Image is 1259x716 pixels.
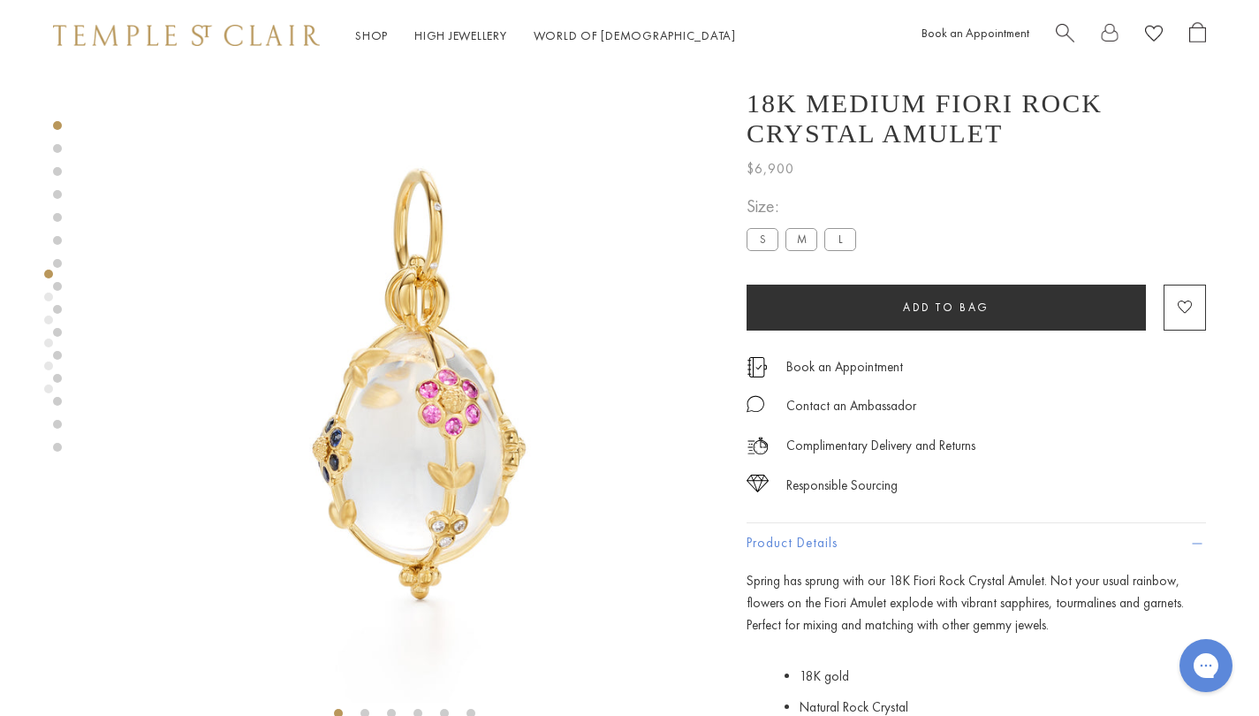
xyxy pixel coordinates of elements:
img: P56889-E18FIORMX [88,71,720,703]
label: M [785,229,817,251]
button: Add to bag [747,285,1146,331]
label: L [824,229,856,251]
a: Book an Appointment [786,358,903,377]
a: Open Shopping Bag [1189,22,1206,50]
a: High JewelleryHigh Jewellery [414,27,507,43]
div: Product gallery navigation [44,265,53,408]
a: Book an Appointment [921,25,1029,41]
img: icon_delivery.svg [747,435,769,457]
h1: 18K Medium Fiori Rock Crystal Amulet [747,88,1206,149]
a: ShopShop [355,27,388,43]
p: Spring has sprung with our 18K Fiori Rock Crystal Amulet. Not your usual rainbow, flowers on the ... [747,571,1206,636]
li: 18K gold [800,662,1206,693]
span: $6,900 [747,157,794,180]
a: World of [DEMOGRAPHIC_DATA]World of [DEMOGRAPHIC_DATA] [534,27,736,43]
nav: Main navigation [355,25,736,47]
span: Add to bag [903,301,990,316]
img: icon_appointment.svg [747,357,768,377]
label: S [747,229,778,251]
img: MessageIcon-01_2.svg [747,395,764,413]
img: Temple St. Clair [53,25,320,46]
iframe: Gorgias live chat messenger [1171,633,1241,698]
a: View Wishlist [1145,22,1163,50]
a: Search [1056,22,1074,50]
span: Size: [747,193,863,222]
div: Responsible Sourcing [786,475,898,497]
div: Contact an Ambassador [786,395,916,417]
button: Product Details [747,524,1206,564]
img: icon_sourcing.svg [747,475,769,492]
p: Complimentary Delivery and Returns [786,435,975,457]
